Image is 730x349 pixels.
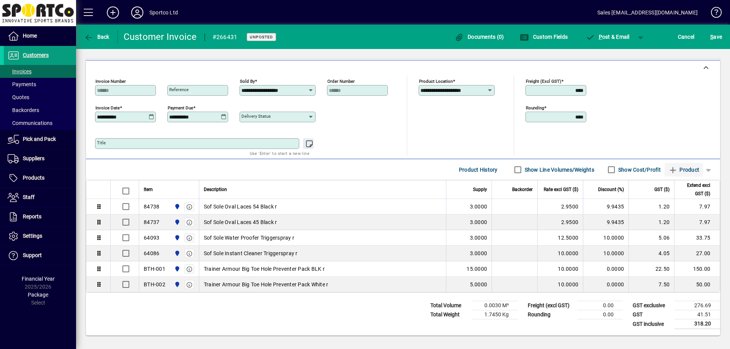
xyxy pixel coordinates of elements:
span: Support [23,252,42,258]
span: Home [23,33,37,39]
span: Customers [23,52,49,58]
td: 50.00 [674,277,720,292]
span: Sportco Ltd Warehouse [172,202,181,211]
td: 0.0000 [583,277,628,292]
a: Home [4,27,76,46]
div: 64086 [144,250,159,257]
span: Custom Fields [520,34,568,40]
span: 5.0000 [470,281,487,288]
div: BTH-002 [144,281,165,288]
span: Sof Sole Oval Laces 45 Black r [204,218,277,226]
span: Sportco Ltd Warehouse [172,265,181,273]
td: 10.0000 [583,230,628,246]
td: Freight (excl GST) [524,301,577,310]
div: 64093 [144,234,159,242]
div: Sales [EMAIL_ADDRESS][DOMAIN_NAME] [597,6,698,19]
mat-label: Order number [327,79,355,84]
a: Settings [4,227,76,246]
span: 15.0000 [467,265,487,273]
mat-hint: Use 'Enter' to start a new line [250,149,309,158]
span: Payments [8,81,36,87]
span: GST ($) [654,185,670,194]
a: Reports [4,207,76,226]
span: Documents (0) [455,34,504,40]
a: Suppliers [4,149,76,168]
button: Post & Email [582,30,633,44]
span: Back [84,34,109,40]
td: 7.97 [674,215,720,230]
span: ost & Email [586,34,630,40]
div: 10.0000 [542,250,578,257]
a: Payments [4,78,76,91]
span: Backorders [8,107,39,113]
a: Pick and Pack [4,130,76,149]
td: 22.50 [628,261,674,277]
a: Quotes [4,91,76,104]
td: 276.69 [674,301,720,310]
span: Sof Sole Oval Laces 54 Black r [204,203,277,210]
mat-label: Freight (excl GST) [526,79,561,84]
td: 0.0000 [583,261,628,277]
a: Support [4,246,76,265]
span: Discount (%) [598,185,624,194]
span: ave [710,31,722,43]
span: Sof Sole Instant Cleaner Triggerspray r [204,250,298,257]
a: Backorders [4,104,76,117]
button: Cancel [676,30,697,44]
div: 12.5000 [542,234,578,242]
button: Product History [456,163,501,177]
span: Financial Year [22,276,55,282]
mat-label: Sold by [240,79,255,84]
span: Products [23,175,44,181]
button: Profile [125,6,149,19]
td: Rounding [524,310,577,319]
td: 1.7450 Kg [472,310,518,319]
div: Sportco Ltd [149,6,178,19]
div: #266431 [213,31,238,43]
span: Package [28,292,48,298]
label: Show Line Volumes/Weights [523,166,594,174]
mat-label: Invoice number [95,79,126,84]
span: Sportco Ltd Warehouse [172,218,181,226]
div: 2.9500 [542,203,578,210]
mat-label: Rounding [526,105,544,111]
button: Custom Fields [518,30,570,44]
a: Knowledge Base [705,2,720,26]
span: Product [668,164,699,176]
td: 33.75 [674,230,720,246]
td: 7.50 [628,277,674,292]
span: Reports [23,213,41,220]
span: 3.0000 [470,203,487,210]
span: Backorder [512,185,533,194]
div: 10.0000 [542,281,578,288]
div: Customer Invoice [124,31,197,43]
span: Quotes [8,94,29,100]
td: GST inclusive [629,319,674,329]
span: Extend excl GST ($) [679,181,710,198]
button: Save [708,30,724,44]
td: 10.0000 [583,246,628,261]
td: 318.20 [674,319,720,329]
span: Supply [473,185,487,194]
app-page-header-button: Back [76,30,118,44]
button: Back [82,30,111,44]
mat-label: Reference [169,87,189,92]
td: 7.97 [674,199,720,215]
div: 2.9500 [542,218,578,226]
td: Total Weight [427,310,472,319]
div: BTH-001 [144,265,165,273]
td: 1.20 [628,199,674,215]
mat-label: Product location [419,79,453,84]
td: 9.9435 [583,215,628,230]
td: 0.00 [577,301,623,310]
span: Staff [23,194,35,200]
label: Show Cost/Profit [617,166,661,174]
div: 84738 [144,203,159,210]
span: Suppliers [23,155,44,161]
button: Add [101,6,125,19]
span: Sof Sole Water Proofer Triggerspray r [204,234,294,242]
td: 41.51 [674,310,720,319]
td: 4.05 [628,246,674,261]
mat-label: Title [97,140,106,145]
mat-label: Delivery status [241,114,271,119]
